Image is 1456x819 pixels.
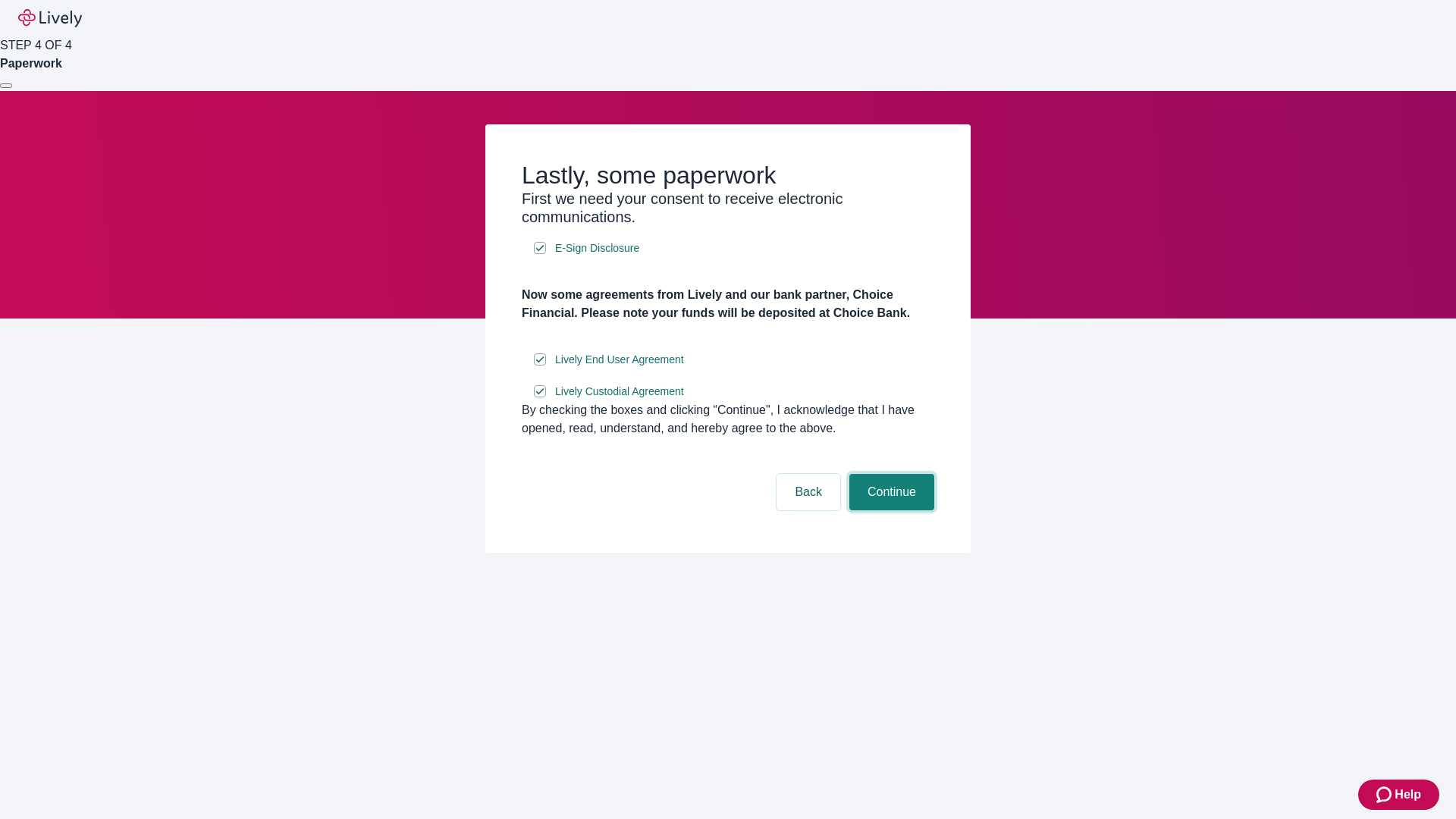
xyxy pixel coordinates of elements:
svg: Zendesk support icon [1376,786,1395,804]
a: e-sign disclosure document [552,239,642,258]
h4: Now some agreements from Lively and our bank partner, Choice Financial. Please note your funds wi... [522,286,934,322]
span: Lively Custodial Agreement [555,384,684,400]
a: e-sign disclosure document [552,382,687,401]
h2: Lastly, some paperwork [522,161,934,190]
h3: First we need your consent to receive electronic communications. [522,190,934,226]
button: Continue [849,474,934,510]
span: Lively End User Agreement [555,352,684,368]
button: Back [777,474,840,510]
span: E-Sign Disclosure [555,240,639,256]
div: By checking the boxes and clicking “Continue", I acknowledge that I have opened, read, understand... [522,401,934,438]
button: Zendesk support iconHelp [1358,780,1439,810]
span: Help [1395,786,1421,804]
a: e-sign disclosure document [552,350,687,369]
img: Lively [18,9,82,27]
